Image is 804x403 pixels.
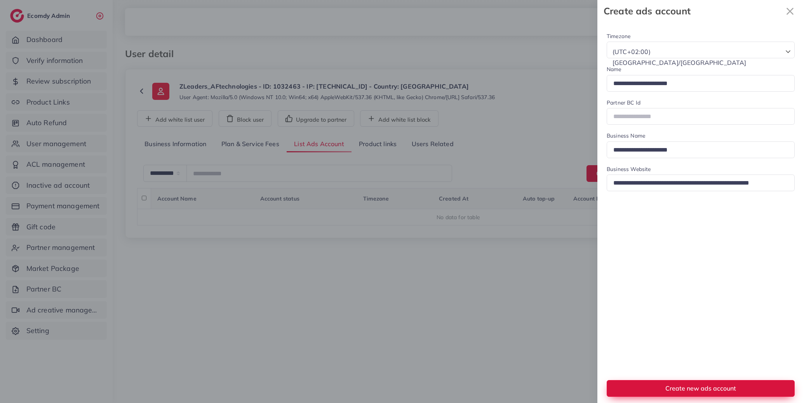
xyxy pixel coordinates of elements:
[665,384,736,392] span: Create new ads account
[610,68,782,80] input: Search for option
[607,132,645,140] label: Business Name
[782,3,798,19] button: Close
[607,380,795,397] button: Create new ads account
[782,3,798,19] svg: x
[607,32,630,40] label: Timezone
[604,4,782,18] strong: Create ads account
[607,65,621,73] label: Name
[607,99,640,106] label: Partner BC Id
[607,42,795,58] div: Search for option
[611,46,781,69] span: (UTC+02:00) [GEOGRAPHIC_DATA]/[GEOGRAPHIC_DATA]
[607,165,651,173] label: Business Website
